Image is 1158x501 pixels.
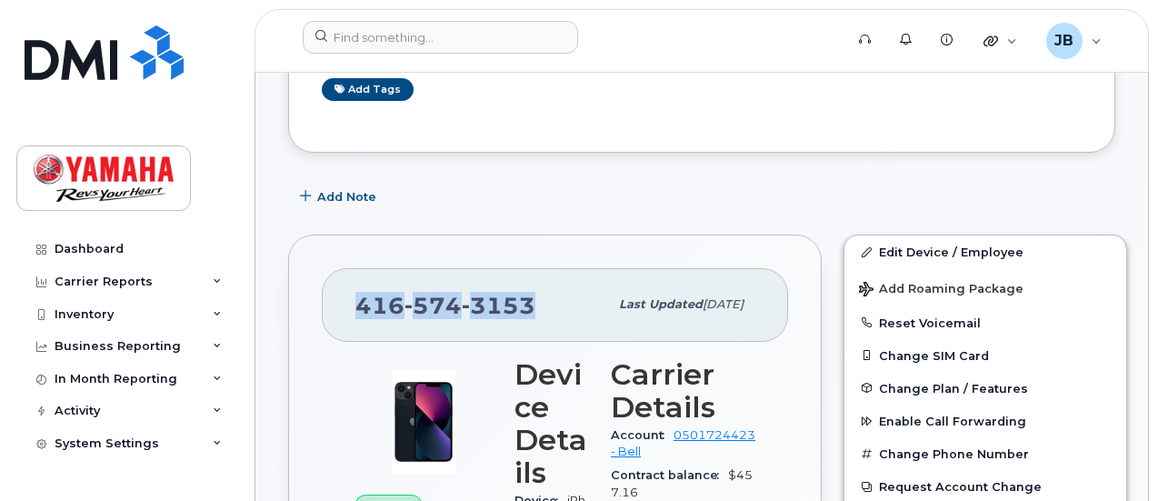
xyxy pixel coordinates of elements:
[844,372,1126,405] button: Change Plan / Features
[1033,23,1114,59] div: Jacob Buard
[317,188,376,205] span: Add Note
[844,405,1126,437] button: Enable Call Forwarding
[844,269,1126,306] button: Add Roaming Package
[844,339,1126,372] button: Change SIM Card
[404,292,462,319] span: 574
[844,235,1126,268] a: Edit Device / Employee
[611,468,728,482] span: Contract balance
[879,415,1026,428] span: Enable Call Forwarding
[611,428,674,442] span: Account
[1054,30,1073,52] span: JB
[355,292,535,319] span: 416
[611,428,755,458] a: 0501724423 - Bell
[611,358,755,424] h3: Carrier Details
[514,358,589,489] h3: Device Details
[859,282,1023,299] span: Add Roaming Package
[462,292,535,319] span: 3153
[879,381,1028,395] span: Change Plan / Features
[619,297,703,311] span: Last updated
[971,23,1030,59] div: Quicklinks
[288,180,392,213] button: Add Note
[844,306,1126,339] button: Reset Voicemail
[303,21,578,54] input: Find something...
[844,437,1126,470] button: Change Phone Number
[369,367,478,476] img: image20231002-3703462-1ig824h.jpeg
[703,297,744,311] span: [DATE]
[322,78,414,101] a: Add tags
